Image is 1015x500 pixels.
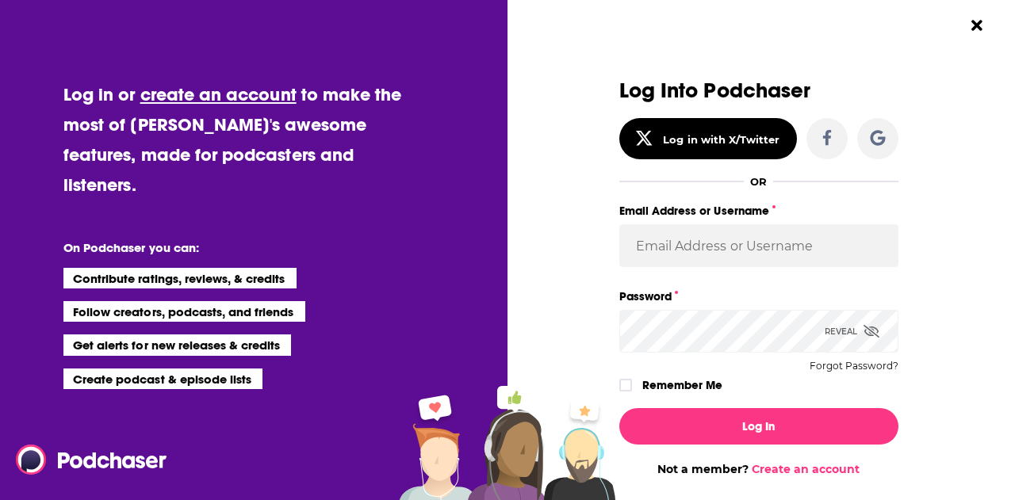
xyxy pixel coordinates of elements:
button: Close Button [962,10,992,40]
label: Remember Me [642,375,722,395]
div: Reveal [825,310,879,353]
h3: Log Into Podchaser [619,79,898,102]
li: Contribute ratings, reviews, & credits [63,268,297,288]
div: Not a member? [619,462,898,476]
label: Password [619,286,898,307]
div: Log in with X/Twitter [663,133,779,146]
div: OR [750,175,767,188]
button: Log In [619,408,898,445]
button: Log in with X/Twitter [619,118,797,159]
label: Email Address or Username [619,200,898,221]
li: Follow creators, podcasts, and friends [63,301,305,322]
li: Get alerts for new releases & credits [63,334,291,355]
a: Create an account [752,462,860,476]
input: Email Address or Username [619,224,898,267]
li: Create podcast & episode lists [63,368,262,389]
img: Podchaser - Follow, Share and Rate Podcasts [16,445,168,475]
a: Podchaser - Follow, Share and Rate Podcasts [16,445,155,475]
a: create an account [140,83,297,105]
li: On Podchaser you can: [63,240,381,255]
button: Forgot Password? [810,361,898,372]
